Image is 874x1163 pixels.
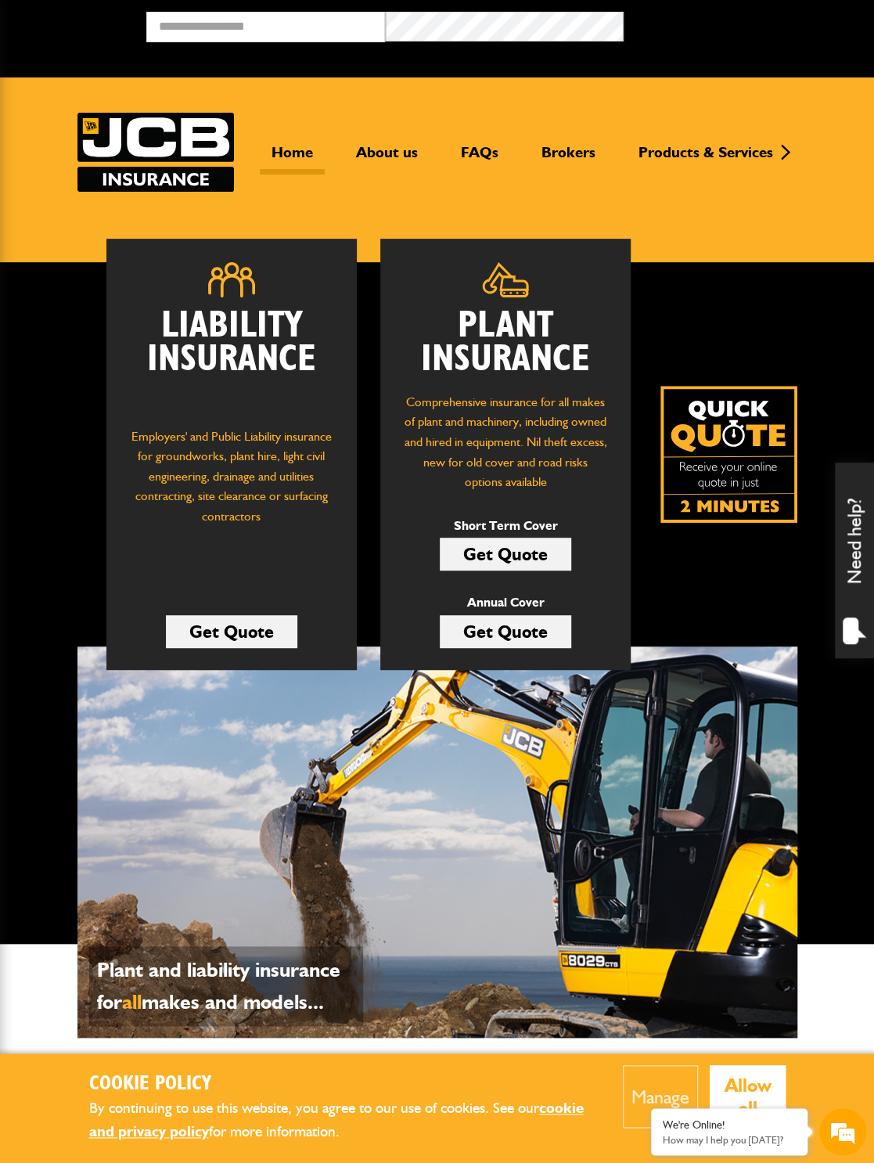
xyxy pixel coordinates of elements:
[663,1118,796,1132] div: We're Online!
[449,143,510,175] a: FAQs
[440,516,571,536] p: Short Term Cover
[660,386,797,523] img: Quick Quote
[97,954,355,1018] p: Plant and liability insurance for makes and models...
[530,143,607,175] a: Brokers
[440,592,571,613] p: Annual Cover
[77,113,234,192] img: JCB Insurance Services logo
[130,309,333,411] h2: Liability Insurance
[166,615,297,648] a: Get Quote
[404,309,607,376] h2: Plant Insurance
[344,143,430,175] a: About us
[440,538,571,571] a: Get Quote
[624,12,862,36] button: Broker Login
[660,386,797,523] a: Get your insurance quote isn just 2-minutes
[260,143,325,175] a: Home
[122,989,142,1014] span: all
[130,427,333,561] p: Employers' and Public Liability insurance for groundworks, plant hire, light civil engineering, d...
[627,143,785,175] a: Products & Services
[89,1072,600,1096] h2: Cookie Policy
[89,1096,600,1144] p: By continuing to use this website, you agree to our use of cookies. See our for more information.
[623,1065,698,1128] button: Manage
[77,113,234,192] a: JCB Insurance Services
[835,463,874,658] div: Need help?
[663,1134,796,1146] p: How may I help you today?
[404,392,607,492] p: Comprehensive insurance for all makes of plant and machinery, including owned and hired in equipm...
[440,615,571,648] a: Get Quote
[710,1065,786,1128] button: Allow all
